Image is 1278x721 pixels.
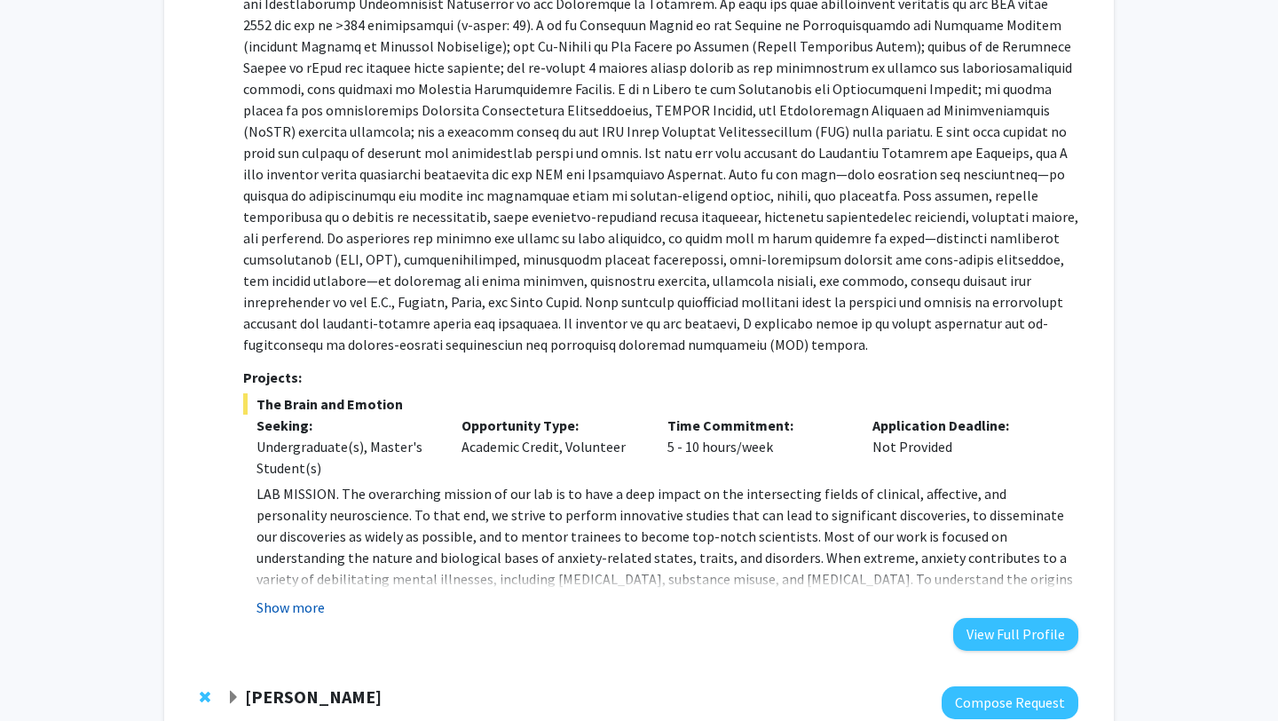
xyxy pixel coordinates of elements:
[667,415,847,436] p: Time Commitment:
[953,618,1078,651] button: View Full Profile
[226,691,241,705] span: Expand Heather Wipfli Bookmark
[256,436,436,479] div: Undergraduate(s), Master's Student(s)
[448,415,654,479] div: Academic Credit, Volunteer
[245,685,382,708] strong: [PERSON_NAME]
[872,415,1052,436] p: Application Deadline:
[256,597,325,618] button: Show more
[13,641,75,708] iframe: Chat
[256,415,436,436] p: Seeking:
[942,686,1078,719] button: Compose Request to Heather Wipfli
[654,415,860,479] div: 5 - 10 hours/week
[243,368,302,386] strong: Projects:
[243,393,1078,415] span: The Brain and Emotion
[200,690,210,704] span: Remove Heather Wipfli from bookmarks
[461,415,641,436] p: Opportunity Type:
[859,415,1065,479] div: Not Provided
